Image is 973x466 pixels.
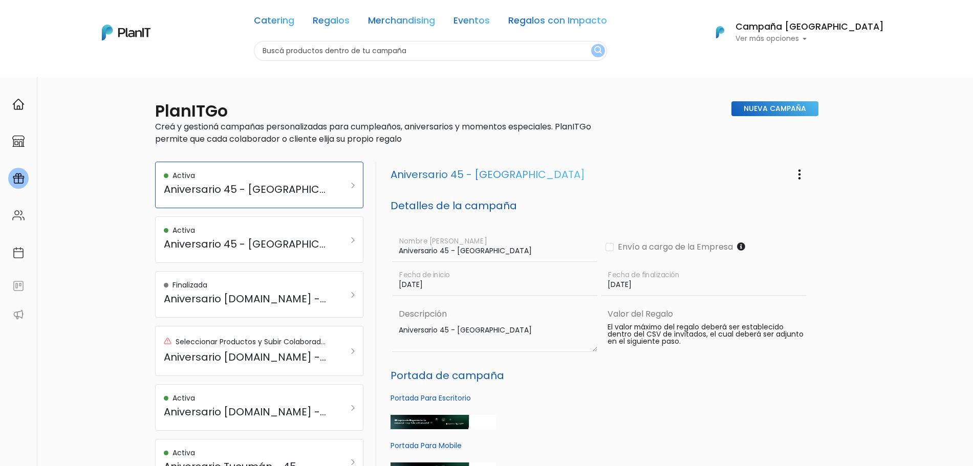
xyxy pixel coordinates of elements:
img: arrow_right-9280cc79ecefa84298781467ce90b80af3baf8c02d32ced3b0099fbab38e4a3c.svg [351,405,355,411]
img: arrow_right-9280cc79ecefa84298781467ce90b80af3baf8c02d32ced3b0099fbab38e4a3c.svg [351,348,355,354]
img: banners__20_.png [391,415,496,429]
h6: Portada Para Escritorio [391,394,812,403]
input: Buscá productos dentro de tu campaña [254,41,607,61]
p: Activa [172,225,195,236]
input: Nombre de Campaña [393,232,597,262]
a: Regalos [313,16,350,29]
img: search_button-432b6d5273f82d61273b3651a40e1bd1b912527efae98b1b7a1b2c0702e16a8d.svg [594,46,602,56]
h5: Aniversario [DOMAIN_NAME] - 75 [164,351,326,363]
textarea: Aniversario 45 - [GEOGRAPHIC_DATA] [393,320,597,352]
img: arrow_right-9280cc79ecefa84298781467ce90b80af3baf8c02d32ced3b0099fbab38e4a3c.svg [351,459,355,465]
h5: Aniversario [DOMAIN_NAME] - 75 [164,293,326,305]
input: Fecha de inicio [393,266,597,296]
a: Activa Aniversario 45 - [GEOGRAPHIC_DATA] [155,216,363,263]
a: Finalizada Aniversario [DOMAIN_NAME] - 75 [155,271,363,318]
a: Catering [254,16,294,29]
h5: Detalles de la campaña [391,199,812,212]
label: Descripción [395,308,597,320]
label: Envío a cargo de la Empresa [614,241,733,253]
button: PlanIt Logo Campaña [GEOGRAPHIC_DATA] Ver más opciones [703,19,884,46]
img: home-e721727adea9d79c4d83392d1f703f7f8bce08238fde08b1acbfd93340b81755.svg [12,98,25,110]
input: Fecha de finalización [601,266,806,296]
h5: Aniversario [DOMAIN_NAME] - 45 [164,406,326,418]
a: Nueva Campaña [731,101,818,116]
a: Activa Aniversario 45 - [GEOGRAPHIC_DATA] [155,162,363,208]
img: red_alert-6692e104a25ef3cab186d5182d64a52303bc48961756e84929ebdd7d06494120.svg [164,337,171,345]
p: Ver más opciones [736,35,884,42]
p: Finalizada [172,280,207,291]
h6: Portada Para Mobile [391,441,812,450]
img: arrow_right-9280cc79ecefa84298781467ce90b80af3baf8c02d32ced3b0099fbab38e4a3c.svg [351,237,355,243]
img: feedback-78b5a0c8f98aac82b08bfc38622c3050aee476f2c9584af64705fc4e61158814.svg [12,280,25,292]
p: Creá y gestioná campañas personalizadas para cumpleaños, aniversarios y momentos especiales. Plan... [155,121,597,145]
h3: Aniversario 45 - [GEOGRAPHIC_DATA] [391,168,585,181]
h5: Portada de campaña [391,369,812,382]
img: arrow_right-9280cc79ecefa84298781467ce90b80af3baf8c02d32ced3b0099fbab38e4a3c.svg [351,292,355,298]
a: Activa Aniversario [DOMAIN_NAME] - 45 [155,384,363,431]
img: people-662611757002400ad9ed0e3c099ab2801c6687ba6c219adb57efc949bc21e19d.svg [12,209,25,221]
label: Valor del Regalo [608,308,673,320]
img: PlanIt Logo [709,21,731,43]
p: El valor máximo del regalo deberá ser establecido dentro del CSV de invitados, el cual deberá ser... [608,324,806,345]
a: Merchandising [368,16,435,29]
h5: Aniversario 45 - [GEOGRAPHIC_DATA] [164,238,326,250]
p: Activa [172,170,195,181]
p: Activa [172,448,195,458]
img: arrow_right-9280cc79ecefa84298781467ce90b80af3baf8c02d32ced3b0099fbab38e4a3c.svg [351,183,355,188]
a: Eventos [453,16,490,29]
h5: Aniversario 45 - [GEOGRAPHIC_DATA] [164,183,326,195]
h6: Campaña [GEOGRAPHIC_DATA] [736,23,884,32]
img: PlanIt Logo [102,25,150,40]
a: Seleccionar Productos y Subir Colaboradores Aniversario [DOMAIN_NAME] - 75 [155,326,363,376]
img: campaigns-02234683943229c281be62815700db0a1741e53638e28bf9629b52c665b00959.svg [12,172,25,185]
img: three-dots-vertical-1c7d3df731e7ea6fb33cf85414993855b8c0a129241e2961993354d720c67b51.svg [793,168,806,181]
p: Seleccionar Productos y Subir Colaboradores [176,337,326,347]
img: partners-52edf745621dab592f3b2c58e3bca9d71375a7ef29c3b500c9f145b62cc070d4.svg [12,308,25,321]
a: Regalos con Impacto [508,16,607,29]
img: calendar-87d922413cdce8b2cf7b7f5f62616a5cf9e4887200fb71536465627b3292af00.svg [12,247,25,259]
img: marketplace-4ceaa7011d94191e9ded77b95e3339b90024bf715f7c57f8cf31f2d8c509eaba.svg [12,135,25,147]
h2: PlanITGo [155,101,228,121]
p: Activa [172,393,195,404]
